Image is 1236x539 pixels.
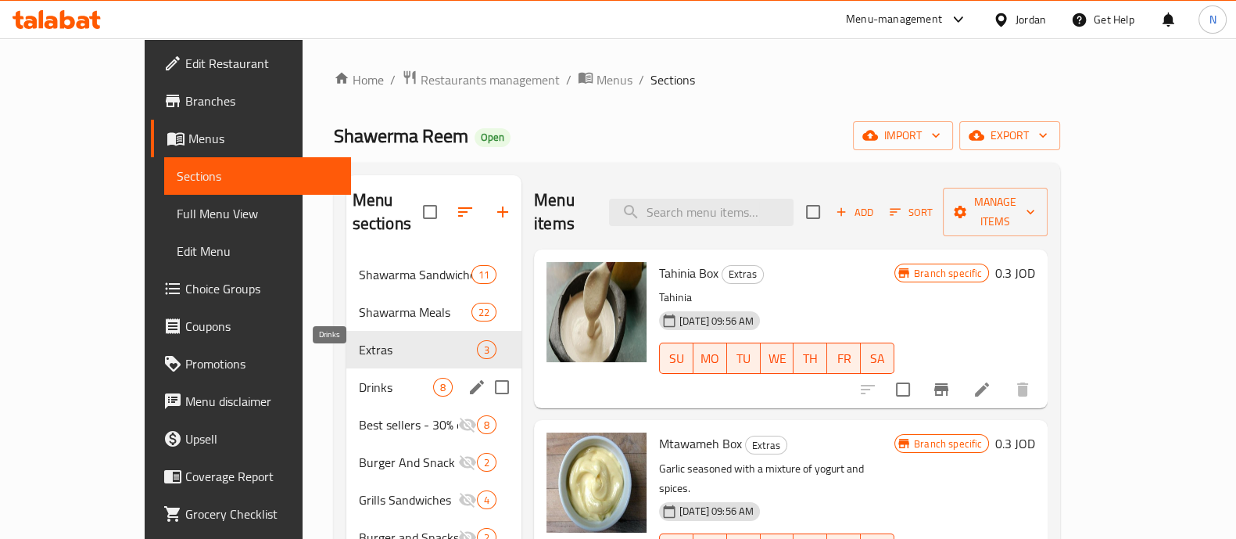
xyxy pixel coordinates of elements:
[151,458,351,495] a: Coverage Report
[151,120,351,157] a: Menus
[177,204,339,223] span: Full Menu View
[346,293,521,331] div: Shawarma Meals22
[359,303,471,322] span: Shawarma Meals
[767,347,788,370] span: WE
[578,70,632,90] a: Menus
[433,378,453,397] div: items
[185,392,339,411] span: Menu disclaimer
[887,373,919,406] span: Select to update
[650,70,695,89] span: Sections
[359,415,458,434] div: Best sellers - 30% off on selected items
[846,10,942,29] div: Menu-management
[477,415,496,434] div: items
[827,343,861,374] button: FR
[534,189,590,235] h2: Menu items
[458,453,477,472] svg: Inactive section
[829,200,880,225] button: Add
[609,199,794,226] input: search
[886,200,937,225] button: Sort
[673,314,760,329] span: [DATE] 09:56 AM
[995,433,1035,455] h6: 0.3 JOD
[746,437,786,455] span: Extras
[164,157,351,195] a: Sections
[800,347,821,370] span: TH
[334,70,384,89] a: Home
[797,196,829,228] span: Select section
[346,444,521,481] div: Burger And Snack Sandwiches2
[880,200,943,225] span: Sort items
[659,343,693,374] button: SU
[484,193,521,231] button: Add section
[151,495,351,533] a: Grocery Checklist
[185,354,339,373] span: Promotions
[745,436,787,455] div: Extras
[471,303,496,322] div: items
[727,343,761,374] button: TU
[867,347,888,370] span: SA
[693,343,727,374] button: MO
[659,288,894,307] p: Tahinia
[908,437,988,451] span: Branch specific
[177,242,339,261] span: Edit Menu
[733,347,754,370] span: TU
[151,383,351,420] a: Menu disclaimer
[185,429,339,448] span: Upsell
[923,371,960,408] button: Branch-specific-item
[478,493,496,508] span: 4
[346,256,521,293] div: Shawarma Sandwiches11
[465,376,489,399] button: edit
[1016,11,1046,28] div: Jordan
[359,453,458,472] span: Burger And Snack Sandwiches
[1209,11,1216,28] span: N
[478,455,496,470] span: 2
[151,270,351,307] a: Choice Groups
[164,232,351,270] a: Edit Menu
[475,131,511,144] span: Open
[722,265,764,284] div: Extras
[477,490,496,509] div: items
[972,126,1048,146] span: export
[861,343,894,374] button: SA
[794,343,827,374] button: TH
[659,432,742,455] span: Mtawameh Box
[597,70,632,89] span: Menus
[458,415,477,434] svg: Inactive section
[359,340,477,359] div: Extras
[151,82,351,120] a: Branches
[890,203,933,221] span: Sort
[185,467,339,486] span: Coverage Report
[421,70,560,89] span: Restaurants management
[959,121,1060,150] button: export
[334,118,468,153] span: Shawerma Reem
[566,70,571,89] li: /
[346,406,521,444] div: Best sellers - 30% off on selected items8
[478,343,496,358] span: 3
[151,345,351,383] a: Promotions
[177,167,339,185] span: Sections
[700,347,721,370] span: MO
[722,265,763,283] span: Extras
[151,420,351,458] a: Upsell
[458,490,477,509] svg: Inactive section
[833,347,854,370] span: FR
[1004,371,1041,408] button: delete
[185,54,339,73] span: Edit Restaurant
[334,70,1061,90] nav: breadcrumb
[414,196,446,228] span: Select all sections
[359,265,471,284] span: Shawarma Sandwiches
[477,340,496,359] div: items
[185,92,339,110] span: Branches
[402,70,560,90] a: Restaurants management
[477,453,496,472] div: items
[346,481,521,519] div: Grills Sandwiches4
[659,459,894,498] p: Garlic seasoned with a mixture of yogurt and spices.
[639,70,644,89] li: /
[471,265,496,284] div: items
[434,380,452,395] span: 8
[908,266,988,281] span: Branch specific
[353,189,423,235] h2: Menu sections
[188,129,339,148] span: Menus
